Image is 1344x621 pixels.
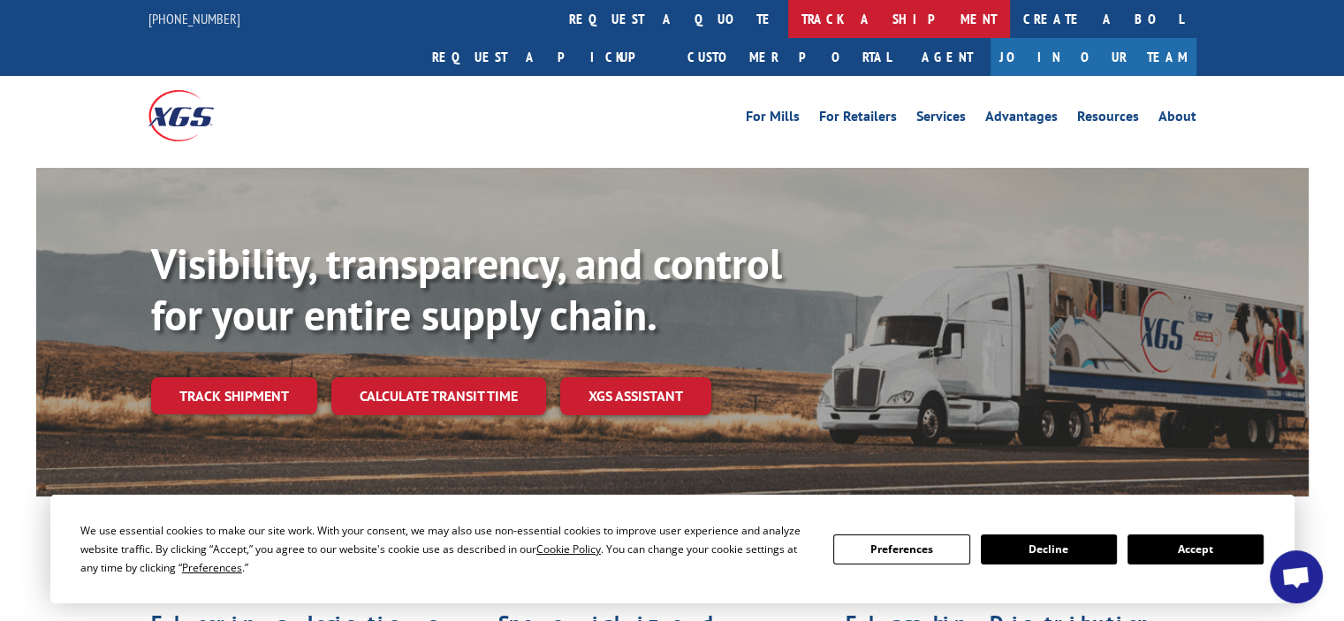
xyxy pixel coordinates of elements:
[182,560,242,575] span: Preferences
[746,110,800,129] a: For Mills
[50,495,1295,603] div: Cookie Consent Prompt
[1158,110,1196,129] a: About
[151,377,317,414] a: Track shipment
[991,38,1196,76] a: Join Our Team
[674,38,904,76] a: Customer Portal
[536,541,601,557] span: Cookie Policy
[985,110,1058,129] a: Advantages
[151,236,782,342] b: Visibility, transparency, and control for your entire supply chain.
[80,521,812,577] div: We use essential cookies to make our site work. With your consent, we may also use non-essential ...
[819,110,897,129] a: For Retailers
[419,38,674,76] a: Request a pickup
[148,10,240,27] a: [PHONE_NUMBER]
[331,377,546,415] a: Calculate transit time
[560,377,711,415] a: XGS ASSISTANT
[1128,534,1264,564] button: Accept
[981,534,1117,564] button: Decline
[1270,550,1323,603] div: Open chat
[916,110,966,129] a: Services
[1077,110,1139,129] a: Resources
[833,534,969,564] button: Preferences
[904,38,991,76] a: Agent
